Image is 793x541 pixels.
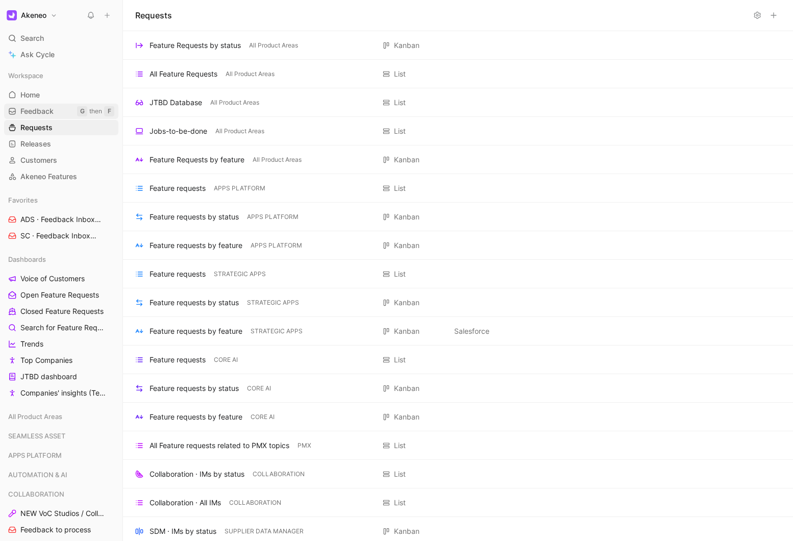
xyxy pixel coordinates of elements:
div: Kanban [394,382,419,395]
div: DashboardsVoice of CustomersOpen Feature RequestsClosed Feature RequestsSearch for Feature Reques... [4,252,118,401]
div: Feature requests [150,354,206,366]
a: Akeneo Features [4,169,118,184]
a: FeedbackGthenF [4,104,118,119]
span: COLLABORATION [253,469,305,479]
div: F [104,106,114,116]
span: SUPPLIER DATA MANAGER [225,526,304,536]
div: Feature requests by feature [150,239,242,252]
a: NEW VoC Studios / Collaboration [4,506,118,521]
div: All Feature RequestsAll Product AreasListView actions [123,60,793,88]
div: Kanban [394,211,419,223]
button: SUPPLIER DATA MANAGER [222,527,306,536]
div: Feature Requests by featureAll Product AreasKanbanView actions [123,145,793,174]
div: Feature requests by statusSTRATEGIC APPSKanbanView actions [123,288,793,317]
div: then [89,106,102,116]
button: COLLABORATION [251,470,307,479]
button: CORE AI [249,412,277,422]
button: STRATEGIC APPS [245,298,301,307]
span: AUTOMATION & AI [8,470,67,480]
div: List [394,468,406,480]
div: Collaboration · All IMsCOLLABORATIONListView actions [123,488,793,517]
span: Closed Feature Requests [20,306,104,316]
div: Search [4,31,118,46]
span: STRATEGIC APPS [214,269,266,279]
div: SDM · IMs by status [150,525,216,537]
span: SEAMLESS ASSET [8,431,65,441]
a: JTBD dashboard [4,369,118,384]
div: Feature requests by feature [150,411,242,423]
div: Jobs-to-be-doneAll Product AreasListView actions [123,117,793,145]
div: Kanban [394,39,419,52]
div: Feature requestsAPPS PLATFORMListView actions [123,174,793,203]
span: SC · Feedback Inbox [20,231,101,241]
div: List [394,68,406,80]
div: Feature Requests by status [150,39,241,52]
div: Feature Requests by statusAll Product AreasKanbanView actions [123,31,793,60]
a: ADS · Feedback InboxDIGITAL SHOWROOM [4,212,118,227]
button: APPS PLATFORM [212,184,267,193]
div: Workspace [4,68,118,83]
span: All Product Areas [253,155,302,165]
div: Feature requestsSTRATEGIC APPSListView actions [123,260,793,288]
button: COLLABORATION [227,498,283,507]
div: All Feature Requests [150,68,217,80]
a: Voice of Customers [4,271,118,286]
img: Akeneo [7,10,17,20]
a: SC · Feedback InboxSHARED CATALOGS [4,228,118,243]
div: All Product Areas [4,409,118,424]
span: NEW VoC Studios / Collaboration [20,508,106,519]
span: CORE AI [251,412,275,422]
a: Trends [4,336,118,352]
span: CORE AI [214,355,238,365]
div: Feature requests by featureAPPS PLATFORMKanbanView actions [123,231,793,260]
span: Home [20,90,40,100]
button: All Product Areas [247,41,300,50]
div: List [394,354,406,366]
button: Salesforce [452,325,491,337]
div: AUTOMATION & AI [4,467,118,485]
div: SEAMLESS ASSET [4,428,118,444]
div: SEAMLESS ASSET [4,428,118,447]
a: Requests [4,120,118,135]
div: Feature requests by status [150,297,239,309]
span: Favorites [8,195,38,205]
button: All Product Areas [251,155,304,164]
span: All Product Areas [8,411,62,422]
div: Kanban [394,154,419,166]
a: Ask Cycle [4,47,118,62]
span: Trends [20,339,43,349]
span: Search [20,32,44,44]
span: Salesforce [454,325,489,337]
span: Releases [20,139,51,149]
span: COLLABORATION [8,489,64,499]
span: PMX [298,440,311,451]
span: Customers [20,155,57,165]
h1: Akeneo [21,11,46,20]
span: Ask Cycle [20,48,55,61]
div: Feature requests by statusAPPS PLATFORMKanbanView actions [123,203,793,231]
span: All Product Areas [215,126,264,136]
div: List [394,96,406,109]
span: CORE AI [247,383,271,394]
span: Akeneo Features [20,171,77,182]
div: Favorites [4,192,118,208]
a: Top Companies [4,353,118,368]
div: All Product Areas [4,409,118,427]
div: Jobs-to-be-done [150,125,207,137]
div: List [394,439,406,452]
a: Releases [4,136,118,152]
span: All Product Areas [226,69,275,79]
button: All Product Areas [208,98,261,107]
button: CORE AI [212,355,240,364]
button: AkeneoAkeneo [4,8,60,22]
span: Companies' insights (Test [PERSON_NAME]) [20,388,108,398]
button: APPS PLATFORM [245,212,301,222]
div: APPS PLATFORM [4,448,118,463]
div: COLLABORATION [4,486,118,502]
div: Feature requests [150,268,206,280]
button: APPS PLATFORM [249,241,304,250]
span: All Product Areas [249,40,298,51]
div: All Feature requests related to PMX topicsPMXListView actions [123,431,793,460]
div: Dashboards [4,252,118,267]
div: List [394,497,406,509]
